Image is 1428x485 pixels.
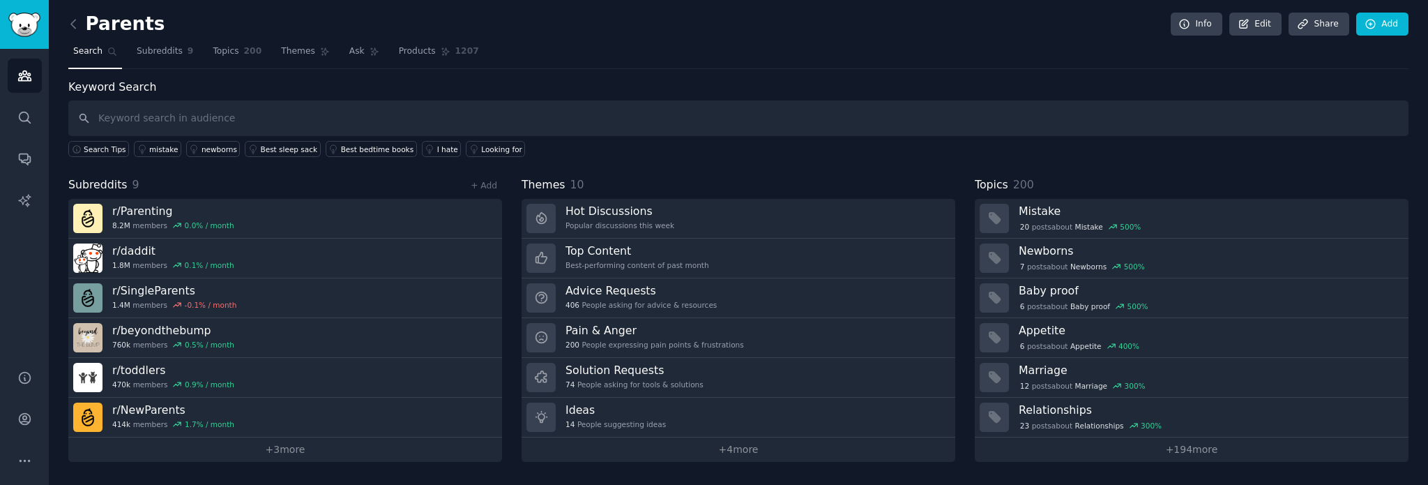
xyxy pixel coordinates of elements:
span: Themes [522,177,565,194]
a: Looking for [466,141,525,157]
span: 14 [565,419,575,429]
a: Subreddits9 [132,40,198,69]
a: Best bedtime books [326,141,417,157]
div: members [112,380,234,389]
span: Relationships [1075,421,1124,431]
div: People expressing pain points & frustrations [565,340,744,350]
span: 10 [570,178,584,191]
a: Marriage12postsaboutMarriage300% [975,358,1408,398]
a: Info [1171,13,1222,36]
span: 23 [1020,421,1029,431]
span: 6 [1020,341,1025,351]
span: Products [399,45,436,58]
h3: r/ beyondthebump [112,323,234,338]
a: + Add [471,181,497,191]
img: toddlers [73,363,102,392]
div: People suggesting ideas [565,419,666,429]
a: Solution Requests74People asking for tools & solutions [522,358,955,398]
span: 1.4M [112,300,130,310]
label: Keyword Search [68,80,156,94]
div: Best bedtime books [341,144,414,154]
div: 300 % [1141,421,1162,431]
span: 9 [188,45,194,58]
img: GummySearch logo [8,13,40,37]
span: 8.2M [112,221,130,230]
h3: Advice Requests [565,283,717,298]
span: 1207 [455,45,479,58]
div: mistake [149,144,178,154]
span: Appetite [1070,341,1102,351]
div: members [112,300,236,310]
span: Mistake [1075,222,1103,232]
span: Ask [349,45,365,58]
a: Search [68,40,122,69]
div: 1.7 % / month [185,419,234,429]
a: r/NewParents414kmembers1.7% / month [68,398,502,438]
div: -0.1 % / month [185,300,237,310]
div: members [112,221,234,230]
div: 0.1 % / month [185,260,234,270]
a: I hate [422,141,462,157]
h3: Baby proof [1019,283,1399,298]
a: +4more [522,438,955,462]
a: Products1207 [394,40,484,69]
a: Mistake20postsaboutMistake500% [975,199,1408,239]
a: r/toddlers470kmembers0.9% / month [68,358,502,398]
a: Ask [344,40,384,69]
div: Best sleep sack [260,144,317,154]
h3: Newborns [1019,244,1399,258]
div: 500 % [1120,222,1141,232]
a: Appetite6postsaboutAppetite400% [975,318,1408,358]
h3: Hot Discussions [565,204,674,218]
h3: Appetite [1019,323,1399,338]
a: +194more [975,438,1408,462]
span: Subreddits [68,177,128,194]
h2: Parents [68,13,165,36]
div: post s about [1019,419,1163,432]
span: Search Tips [84,144,126,154]
span: Topics [975,177,1008,194]
span: 9 [132,178,139,191]
a: Relationships23postsaboutRelationships300% [975,398,1408,438]
a: Hot DiscussionsPopular discussions this week [522,199,955,239]
h3: Top Content [565,244,709,258]
h3: r/ toddlers [112,363,234,378]
span: Search [73,45,102,58]
span: 200 [1013,178,1034,191]
span: Baby proof [1070,301,1110,311]
span: 406 [565,300,579,310]
div: newborns [202,144,237,154]
div: I hate [437,144,458,154]
div: 0.5 % / month [185,340,234,350]
span: 20 [1020,222,1029,232]
span: 760k [112,340,130,350]
a: r/beyondthebump760kmembers0.5% / month [68,318,502,358]
img: Parenting [73,204,102,233]
h3: r/ Parenting [112,204,234,218]
div: post s about [1019,260,1146,273]
div: 500 % [1124,262,1145,271]
h3: Mistake [1019,204,1399,218]
div: members [112,260,234,270]
div: post s about [1019,380,1146,392]
div: Best-performing content of past month [565,260,709,270]
span: 12 [1020,381,1029,391]
img: NewParents [73,403,102,432]
a: Add [1356,13,1408,36]
span: Newborns [1070,262,1107,271]
div: post s about [1019,300,1149,313]
h3: Solution Requests [565,363,704,378]
div: People asking for advice & resources [565,300,717,310]
button: Search Tips [68,141,129,157]
h3: r/ SingleParents [112,283,236,298]
span: 6 [1020,301,1025,311]
h3: r/ daddit [112,244,234,258]
h3: Relationships [1019,403,1399,417]
span: 470k [112,380,130,389]
div: 400 % [1118,341,1139,351]
a: Themes [276,40,335,69]
span: 200 [244,45,262,58]
div: post s about [1019,340,1141,352]
span: Themes [281,45,315,58]
div: members [112,340,234,350]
